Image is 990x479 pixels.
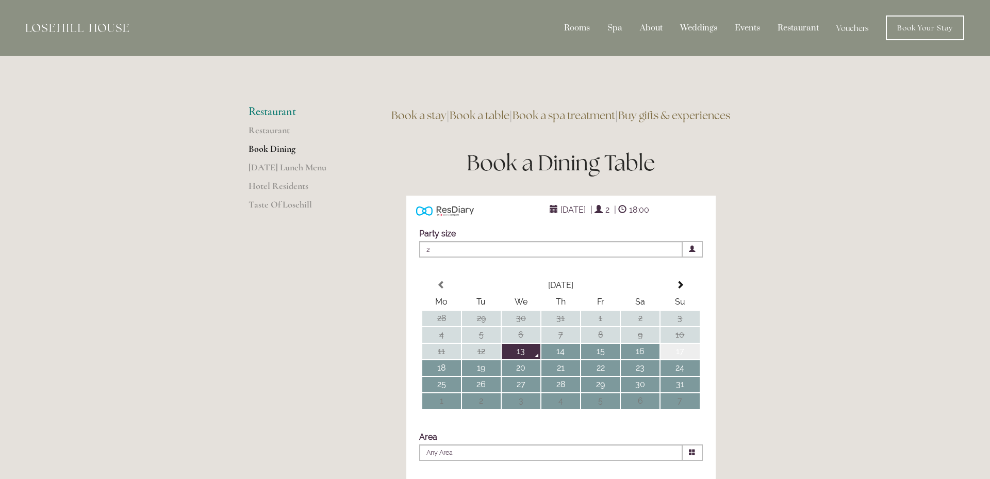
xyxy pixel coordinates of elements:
a: Book a spa treatment [513,108,615,122]
label: Area [419,432,437,442]
td: 29 [462,311,501,326]
th: Fr [581,294,620,310]
a: Hotel Residents [249,180,347,199]
td: 2 [621,311,659,326]
div: Events [727,18,768,38]
a: Book Your Stay [886,15,964,40]
th: Tu [462,294,501,310]
td: 2 [462,393,501,409]
td: 27 [502,377,540,392]
a: Book a stay [391,108,447,122]
td: 10 [661,327,699,343]
td: 11 [422,344,461,359]
div: Rooms [556,18,598,38]
th: Th [541,294,580,310]
h1: Book a Dining Table [380,148,741,178]
td: 1 [422,393,461,409]
a: Buy gifts & experiences [618,108,730,122]
td: 29 [581,377,620,392]
span: [DATE] [558,202,588,217]
img: Powered by ResDiary [416,203,474,218]
th: We [502,294,540,310]
a: Taste Of Losehill [249,199,347,217]
span: 2 [419,241,683,258]
div: Weddings [672,18,725,38]
th: Su [661,294,699,310]
td: 8 [581,327,620,343]
td: 22 [581,360,620,376]
a: Vouchers [829,18,877,38]
td: 3 [661,311,699,326]
td: 4 [422,327,461,343]
a: [DATE] Lunch Menu [249,162,347,180]
td: 25 [422,377,461,392]
th: Sa [621,294,659,310]
label: Party size [419,229,456,238]
span: | [590,205,592,215]
td: 5 [462,327,501,343]
td: 9 [621,327,659,343]
div: Restaurant [770,18,827,38]
img: Losehill House [26,24,129,32]
td: 31 [541,311,580,326]
a: Book a table [450,108,509,122]
a: Book Dining [249,143,347,162]
td: 18 [422,360,461,376]
td: 5 [581,393,620,409]
td: 7 [661,393,699,409]
td: 28 [541,377,580,392]
span: 2 [603,202,612,217]
span: | [614,205,616,215]
div: About [632,18,670,38]
h3: | | | [380,105,741,126]
td: 21 [541,360,580,376]
div: Spa [600,18,630,38]
td: 16 [621,344,659,359]
span: Next Month [676,281,684,289]
td: 1 [581,311,620,326]
td: 26 [462,377,501,392]
td: 4 [541,393,580,409]
td: 23 [621,360,659,376]
li: Restaurant [249,105,347,119]
th: Mo [422,294,461,310]
td: 24 [661,360,699,376]
td: 19 [462,360,501,376]
td: 30 [621,377,659,392]
th: Select Month [462,278,660,293]
span: 18:00 [626,202,652,217]
a: Restaurant [249,124,347,143]
td: 12 [462,344,501,359]
td: 30 [502,311,540,326]
td: 31 [661,377,699,392]
td: 13 [502,344,540,359]
td: 15 [581,344,620,359]
td: 6 [502,327,540,343]
td: 28 [422,311,461,326]
span: Previous Month [437,281,445,289]
td: 20 [502,360,540,376]
td: 3 [502,393,540,409]
td: 7 [541,327,580,343]
td: 17 [661,344,699,359]
td: 6 [621,393,659,409]
td: 14 [541,344,580,359]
